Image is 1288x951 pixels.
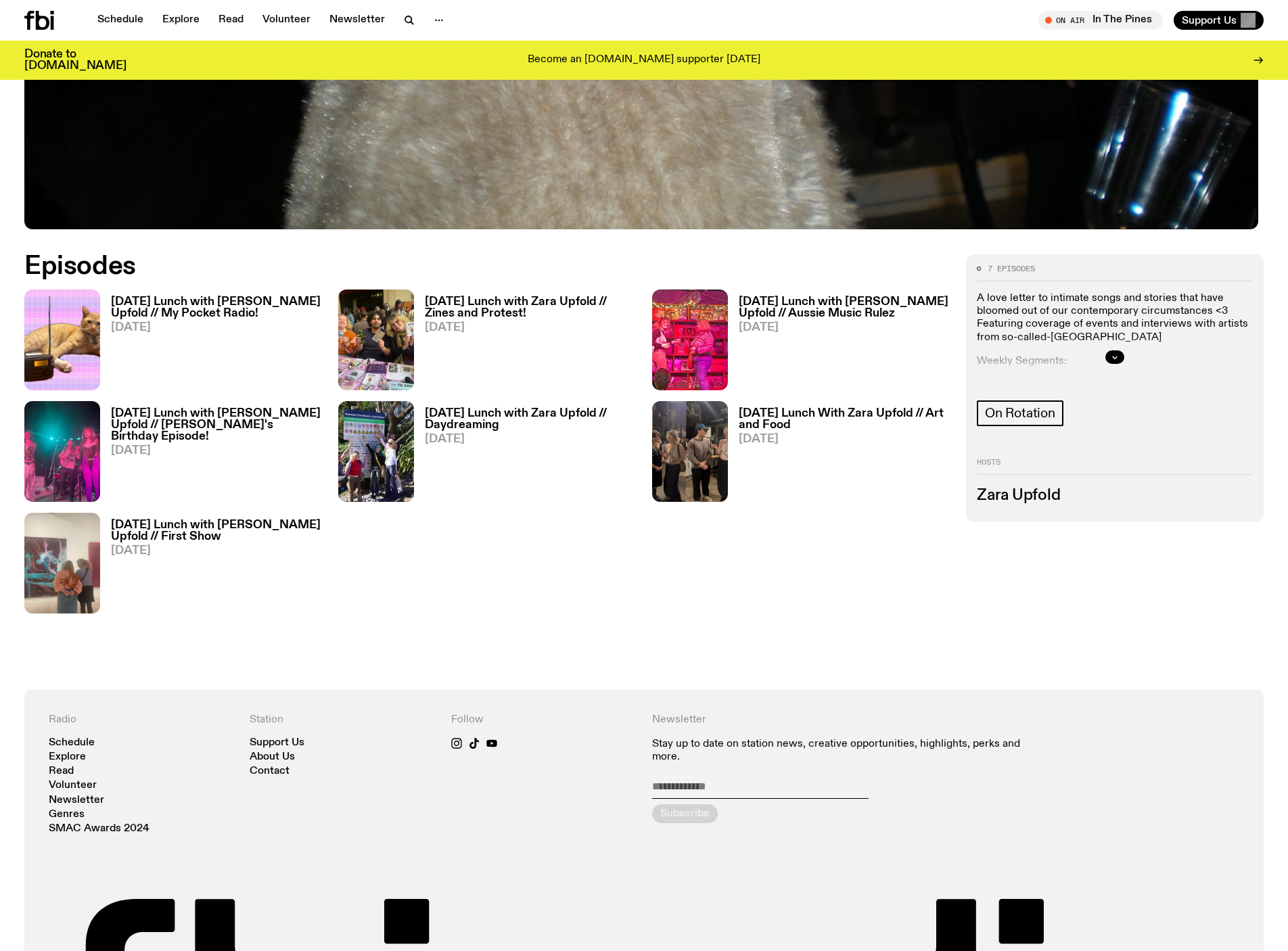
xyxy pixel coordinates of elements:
[425,408,636,431] h3: [DATE] Lunch with Zara Upfold // Daydreaming
[652,804,718,823] button: Subscribe
[24,401,100,502] img: Colour Trove at Marrickville Bowling Club
[100,296,322,390] a: [DATE] Lunch with [PERSON_NAME] Upfold // My Pocket Radio![DATE]
[49,766,74,776] a: Read
[414,408,636,502] a: [DATE] Lunch with Zara Upfold // Daydreaming[DATE]
[652,289,728,390] img: Zara and her sister dancing at Crowbar
[321,11,393,30] a: Newsletter
[652,738,1038,764] p: Stay up to date on station news, creative opportunities, highlights, perks and more.
[89,11,152,30] a: Schedule
[425,322,636,333] span: [DATE]
[250,752,295,762] a: About Us
[49,752,86,762] a: Explore
[111,445,322,457] span: [DATE]
[100,408,322,502] a: [DATE] Lunch with [PERSON_NAME] Upfold // [PERSON_NAME]'s Birthday Episode![DATE]
[728,408,950,502] a: [DATE] Lunch With Zara Upfold // Art and Food[DATE]
[111,408,322,442] h3: [DATE] Lunch with [PERSON_NAME] Upfold // [PERSON_NAME]'s Birthday Episode!
[977,459,1253,475] h2: Hosts
[739,296,950,319] h3: [DATE] Lunch with [PERSON_NAME] Upfold // Aussie Music Rulez
[977,292,1253,344] p: A love letter to intimate songs and stories that have bloomed out of our contemporary circumstanc...
[49,824,149,834] a: SMAC Awards 2024
[739,408,950,431] h3: [DATE] Lunch With Zara Upfold // Art and Food
[49,738,95,748] a: Schedule
[451,714,636,726] h4: Follow
[425,296,636,319] h3: [DATE] Lunch with Zara Upfold // Zines and Protest!
[985,406,1055,421] span: On Rotation
[250,714,434,726] h4: Station
[739,434,950,445] span: [DATE]
[977,400,1063,426] a: On Rotation
[24,513,100,613] img: Zara's family at the Archibald!
[250,738,304,748] a: Support Us
[977,488,1253,503] h3: Zara Upfold
[100,519,322,613] a: [DATE] Lunch with [PERSON_NAME] Upfold // First Show[DATE]
[111,519,322,542] h3: [DATE] Lunch with [PERSON_NAME] Upfold // First Show
[49,714,233,726] h4: Radio
[338,289,414,390] img: Otherworlds Zine Fair
[111,296,322,319] h3: [DATE] Lunch with [PERSON_NAME] Upfold // My Pocket Radio!
[49,810,85,820] a: Genres
[652,714,1038,726] h4: Newsletter
[1038,11,1163,30] button: On AirIn The Pines
[254,11,319,30] a: Volunteer
[111,322,322,333] span: [DATE]
[210,11,252,30] a: Read
[250,766,290,776] a: Contact
[49,795,104,806] a: Newsletter
[49,781,97,791] a: Volunteer
[528,54,760,66] p: Become an [DOMAIN_NAME] supporter [DATE]
[1182,14,1237,26] span: Support Us
[111,545,322,557] span: [DATE]
[425,434,636,445] span: [DATE]
[24,49,127,72] h3: Donate to [DOMAIN_NAME]
[24,254,845,279] h2: Episodes
[728,296,950,390] a: [DATE] Lunch with [PERSON_NAME] Upfold // Aussie Music Rulez[DATE]
[988,265,1035,273] span: 7 episodes
[739,322,950,333] span: [DATE]
[414,296,636,390] a: [DATE] Lunch with Zara Upfold // Zines and Protest![DATE]
[154,11,208,30] a: Explore
[1174,11,1264,30] button: Support Us
[338,401,414,502] img: Zara and friends at the Number One Beach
